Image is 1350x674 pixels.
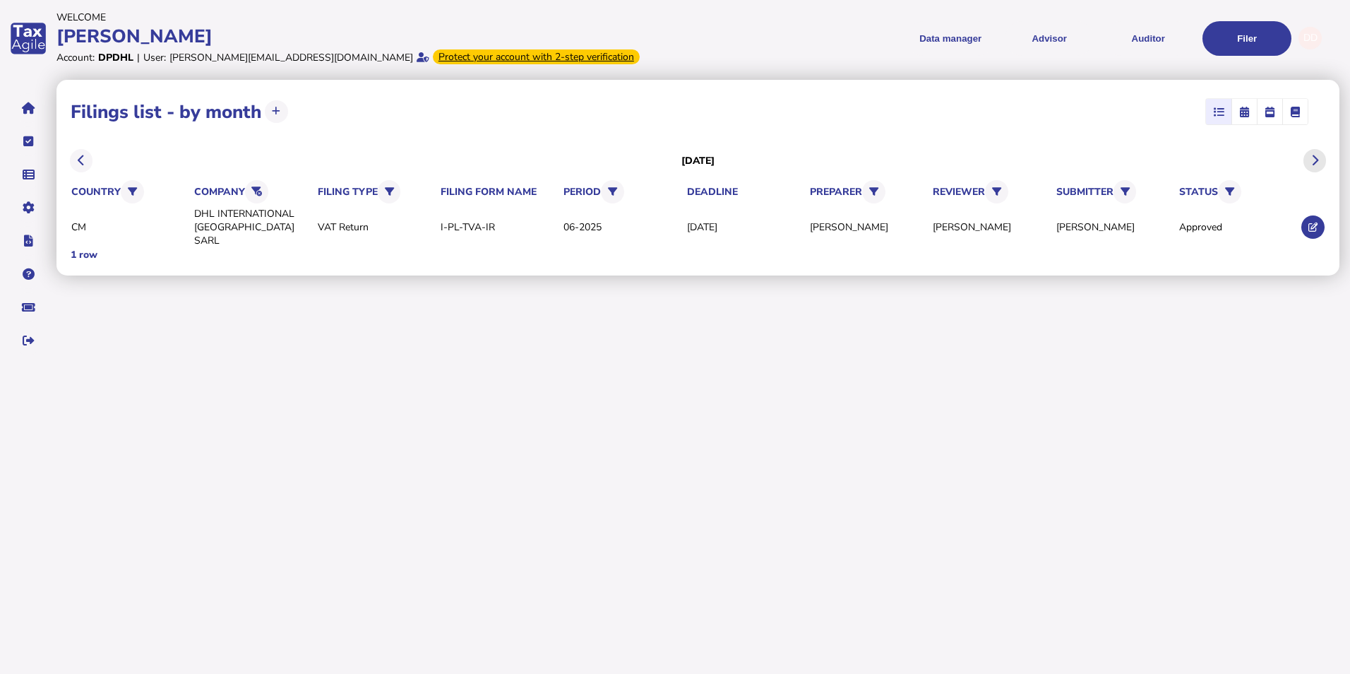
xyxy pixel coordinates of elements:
div: DPDHL [98,51,133,64]
div: User: [143,51,166,64]
div: [PERSON_NAME] [1056,220,1174,234]
th: status [1178,177,1298,206]
button: Upload transactions [265,100,288,124]
h3: [DATE] [681,154,715,167]
mat-button-toggle: List view [1206,99,1231,124]
div: From Oct 1, 2025, 2-step verification will be required to login. Set it up now... [433,49,640,64]
div: I-PL-TVA-IR [441,220,558,234]
button: Next [1303,149,1327,172]
div: DHL INTERNATIONAL [GEOGRAPHIC_DATA] SARL [194,207,312,247]
div: Welcome [56,11,671,24]
button: Filter [601,180,624,203]
th: reviewer [932,177,1051,206]
div: [DATE] [687,220,805,234]
th: filing type [317,177,436,206]
button: Sign out [13,326,43,355]
button: Filter [378,180,401,203]
mat-button-toggle: Calendar week view [1257,99,1282,124]
th: deadline [686,184,806,199]
div: [PERSON_NAME][EMAIL_ADDRESS][DOMAIN_NAME] [169,51,413,64]
mat-button-toggle: Calendar month view [1231,99,1257,124]
div: Approved [1179,220,1297,234]
div: [PERSON_NAME] [810,220,928,234]
button: Reset [245,180,268,203]
i: Data manager [23,175,35,175]
button: Filter [862,180,885,203]
button: Auditor [1104,21,1193,56]
div: | [137,51,140,64]
button: Shows a dropdown of Data manager options [906,21,995,56]
button: Filer [1202,21,1291,56]
button: Developer hub links [13,226,43,256]
button: Filter [121,180,144,203]
button: Previous [70,149,93,172]
button: Help pages [13,259,43,289]
button: Filter [1218,180,1241,203]
div: Account: [56,51,95,64]
th: company [193,177,313,206]
div: VAT Return [318,220,436,234]
th: filing form name [440,184,559,199]
div: [PERSON_NAME] [933,220,1051,234]
button: Filter [1113,180,1137,203]
i: Email verified [417,52,429,62]
button: Edit [1301,215,1325,239]
button: Data manager [13,160,43,189]
th: country [71,177,190,206]
button: Raise a support ticket [13,292,43,322]
div: Profile settings [1298,27,1322,50]
th: submitter [1056,177,1175,206]
th: preparer [809,177,928,206]
button: Filter [985,180,1008,203]
th: period [563,177,682,206]
div: CM [71,220,189,234]
button: Shows a dropdown of VAT Advisor options [1005,21,1094,56]
div: [PERSON_NAME] [56,24,671,49]
button: Tasks [13,126,43,156]
menu: navigate products [678,21,1292,56]
h1: Filings list - by month [71,100,261,124]
button: Home [13,93,43,123]
mat-button-toggle: Ledger [1282,99,1308,124]
div: 06-2025 [563,220,681,234]
div: 1 row [71,248,97,261]
button: Manage settings [13,193,43,223]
